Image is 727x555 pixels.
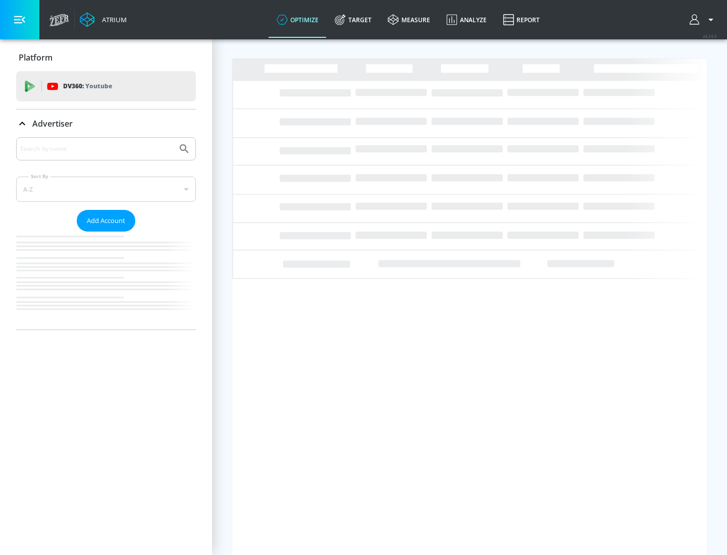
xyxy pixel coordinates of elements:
[16,71,196,101] div: DV360: Youtube
[29,173,50,180] label: Sort By
[19,52,53,63] p: Platform
[98,15,127,24] div: Atrium
[495,2,548,38] a: Report
[327,2,380,38] a: Target
[87,215,125,227] span: Add Account
[269,2,327,38] a: optimize
[20,142,173,155] input: Search by name
[703,33,717,39] span: v 4.24.0
[16,177,196,202] div: A-Z
[380,2,438,38] a: measure
[16,43,196,72] div: Platform
[16,109,196,138] div: Advertiser
[63,81,112,92] p: DV360:
[77,210,135,232] button: Add Account
[438,2,495,38] a: Analyze
[85,81,112,91] p: Youtube
[16,137,196,329] div: Advertiser
[80,12,127,27] a: Atrium
[32,118,73,129] p: Advertiser
[16,232,196,329] nav: list of Advertiser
